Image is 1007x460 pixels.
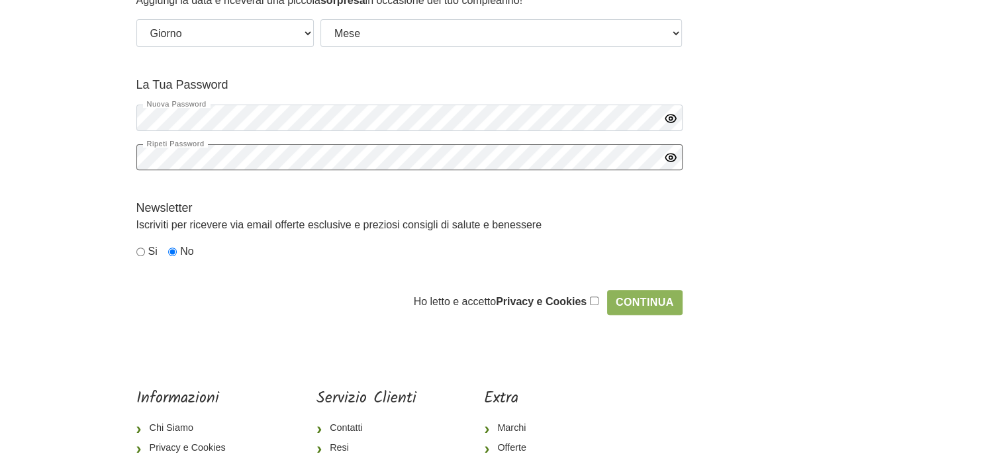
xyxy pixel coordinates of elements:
h5: Informazioni [136,389,249,408]
a: Chi Siamo [136,418,249,438]
iframe: fb:page Facebook Social Plugin [639,389,871,436]
label: Ripeti Password [143,140,209,148]
p: Iscriviti per ricevere via email offerte esclusive e preziosi consigli di salute e benessere [136,217,683,233]
label: Nuova Password [143,101,211,108]
label: No [180,244,193,259]
input: Continua [607,290,683,315]
a: Resi [316,438,416,458]
a: Privacy e Cookies [496,296,587,307]
label: Si [148,244,158,259]
a: Offerte [484,438,571,458]
h5: Servizio Clienti [316,389,416,408]
a: Contatti [316,418,416,438]
a: Privacy e Cookies [136,438,249,458]
a: Marchi [484,418,571,438]
h5: Extra [484,389,571,408]
legend: La Tua Password [136,76,683,94]
legend: Newsletter [136,199,683,217]
div: Ho letto e accetto [414,290,683,315]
